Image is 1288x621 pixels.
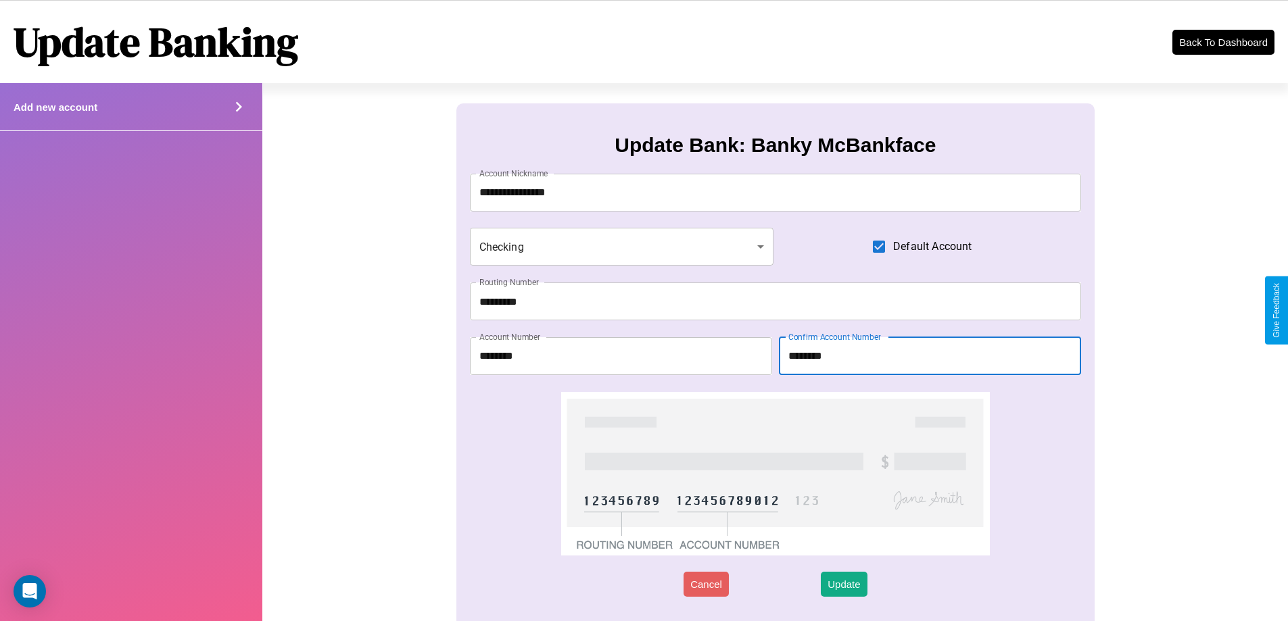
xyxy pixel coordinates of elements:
button: Back To Dashboard [1172,30,1274,55]
div: Open Intercom Messenger [14,575,46,607]
h1: Update Banking [14,14,298,70]
button: Update [821,572,867,597]
label: Account Nickname [479,168,548,179]
label: Routing Number [479,276,539,288]
label: Account Number [479,331,540,343]
div: Checking [470,228,774,266]
h4: Add new account [14,101,97,113]
h3: Update Bank: Banky McBankface [615,134,936,157]
img: check [561,392,989,555]
span: Default Account [893,239,972,255]
button: Cancel [684,572,729,597]
div: Give Feedback [1272,283,1281,338]
label: Confirm Account Number [788,331,881,343]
